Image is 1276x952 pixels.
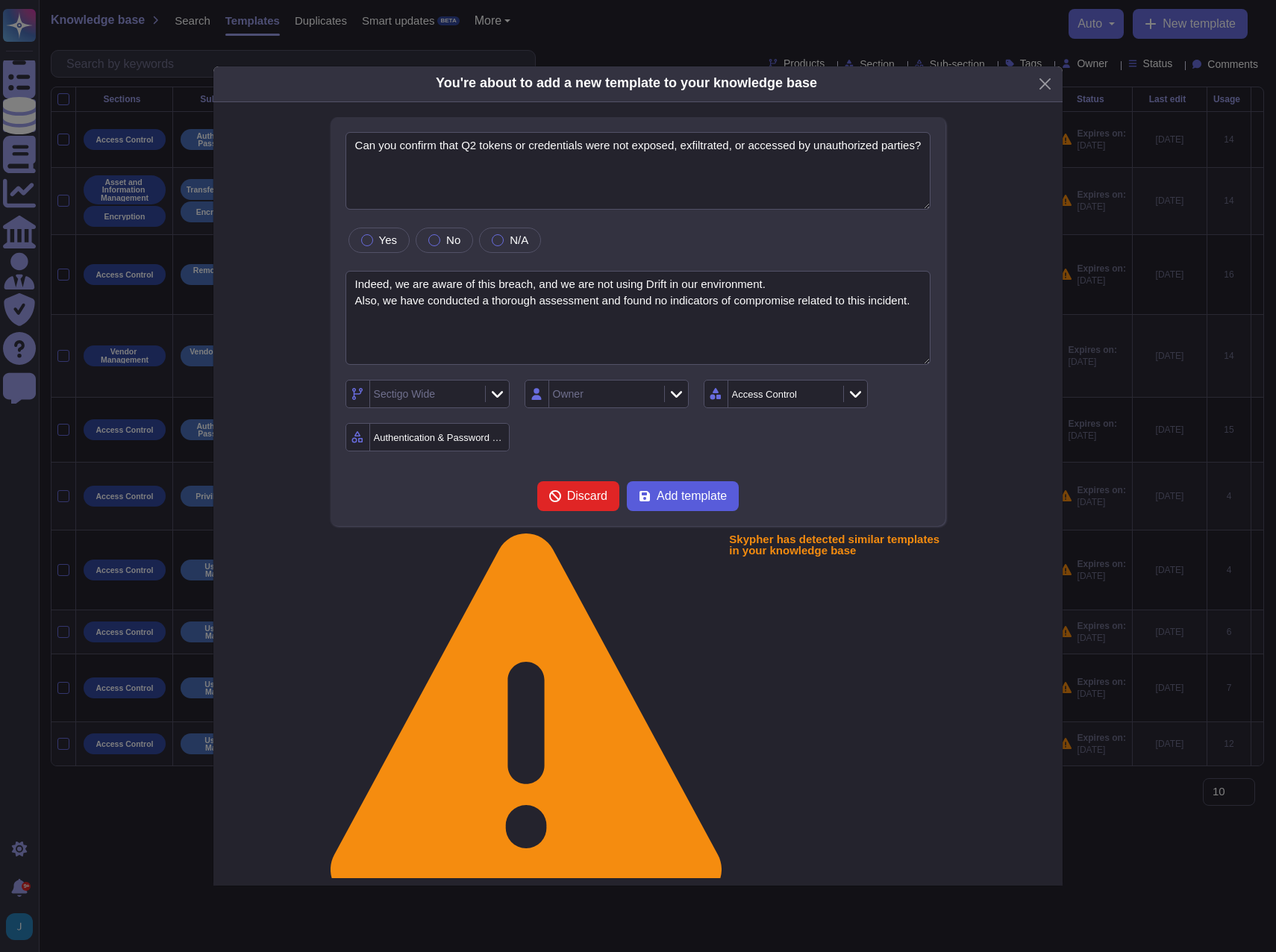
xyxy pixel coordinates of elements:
div: Authentication & Password Policy [374,433,507,442]
button: Discard [537,481,619,511]
div: Owner [553,389,584,399]
span: Yes [379,234,397,246]
textarea: Indeed, we are aware of this breach, and we are not using Drift in our environment. Also, we have... [345,271,931,366]
button: Add template [627,481,739,511]
div: Access Control [732,389,797,399]
span: Add template [657,490,727,502]
button: Close [1033,72,1057,95]
textarea: Can you confirm that Q2 tokens or credentials were not exposed, exfiltrated, or accessed by unaut... [345,132,931,210]
b: You're about to add a new template to your knowledge base [436,75,817,90]
div: Sectigo Wide [374,389,435,399]
span: N/A [510,234,528,246]
span: Discard [567,490,607,502]
p: Skypher has detected similar templates in your knowledge base [729,533,945,913]
span: No [446,234,460,246]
